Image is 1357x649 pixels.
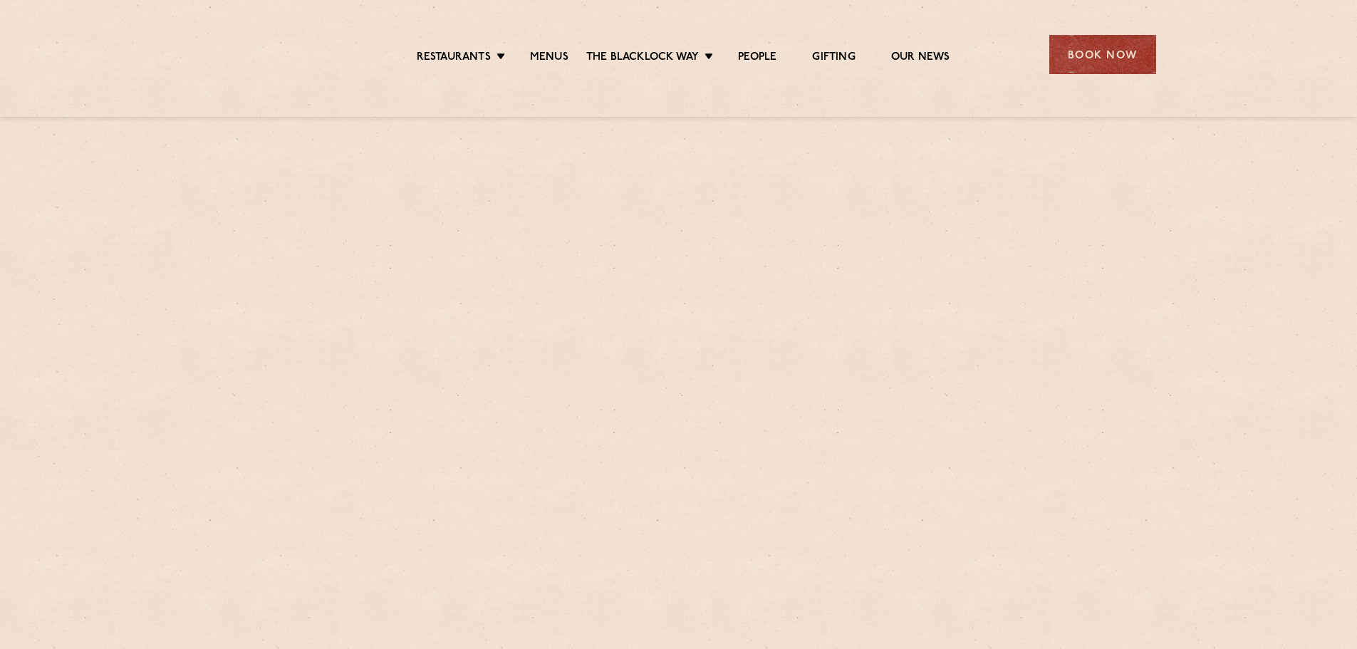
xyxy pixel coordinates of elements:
[891,51,950,66] a: Our News
[202,14,325,95] img: svg%3E
[738,51,776,66] a: People
[1049,35,1156,74] div: Book Now
[530,51,568,66] a: Menus
[586,51,699,66] a: The Blacklock Way
[417,51,491,66] a: Restaurants
[812,51,855,66] a: Gifting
